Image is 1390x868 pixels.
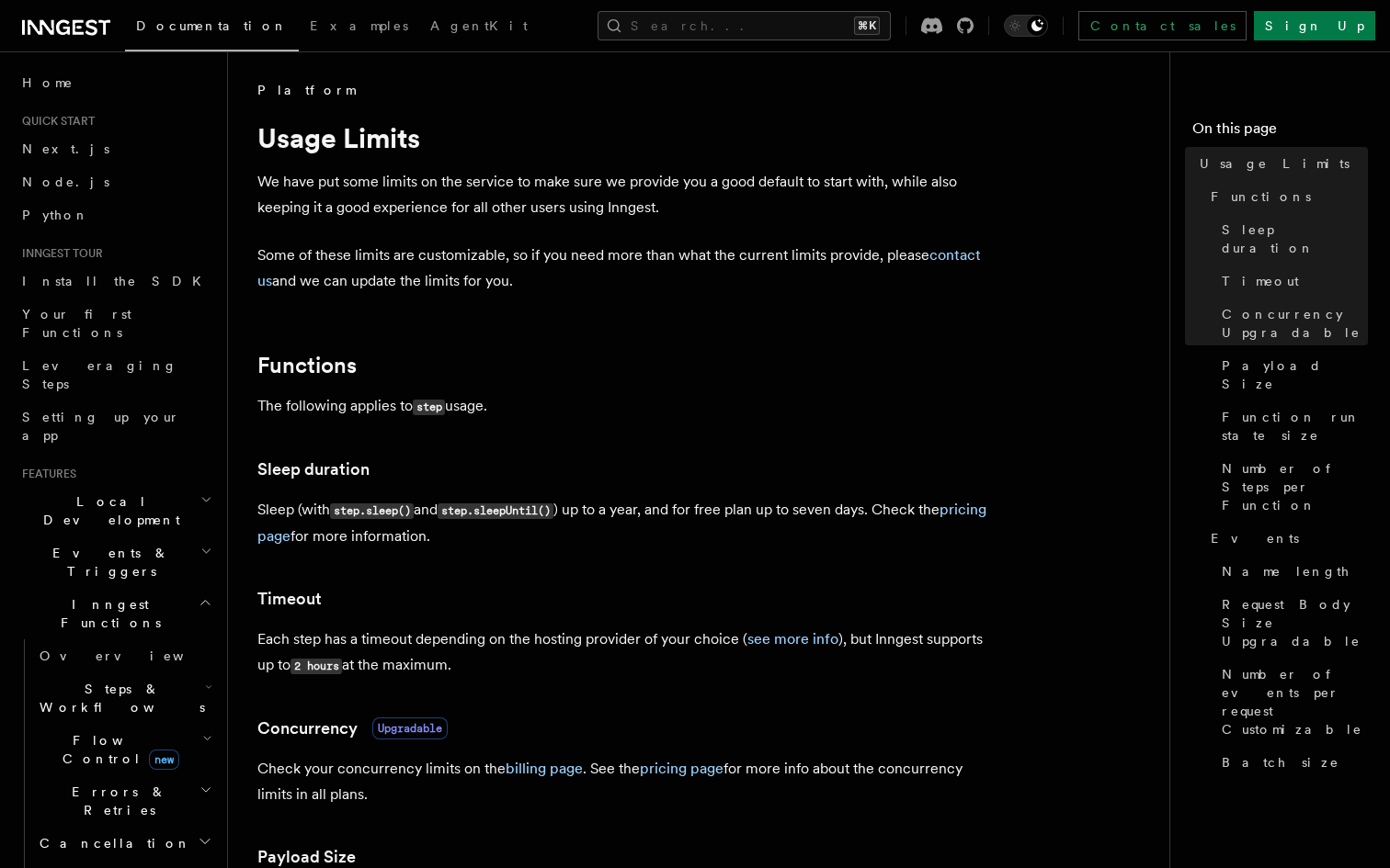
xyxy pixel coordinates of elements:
[430,18,528,33] span: AgentKit
[15,298,216,349] a: Your first Functions
[1222,272,1299,290] span: Timeout
[1214,555,1368,588] a: Name length
[1211,529,1299,547] span: Events
[1222,753,1339,772] span: Batch size
[1203,522,1368,555] a: Events
[257,393,993,420] p: The following applies to usage.
[32,775,216,827] button: Errors & Retries
[506,760,583,777] a: billing page
[22,358,177,391] span: Leveraging Steps
[15,544,200,581] span: Events & Triggers
[15,595,199,632] span: Inngest Functions
[15,66,216,99] a: Home
[854,17,880,35] kbd: ⌘K
[598,11,891,40] button: Search...⌘K
[257,626,993,679] p: Each step has a timeout depending on the hosting provider of your choice ( ), but Inngest support...
[15,467,76,481] span: Features
[257,121,993,154] h1: Usage Limits
[1200,154,1350,173] span: Usage Limits
[22,208,89,222] span: Python
[1222,665,1368,738] span: Number of events per request Customizable
[1222,595,1368,650] span: Request Body Size Upgradable
[1214,265,1368,298] a: Timeout
[257,242,993,294] p: Some of these limits are customizable, so if you need more than what the current limits provide, ...
[32,783,199,819] span: Errors & Retries
[1254,11,1375,40] a: Sign Up
[1214,400,1368,452] a: Function run state size
[1222,220,1368,257] span: Sleep duration
[22,141,109,156] span: Next.js
[1214,213,1368,265] a: Sleep duration
[1211,187,1311,206] span: Functions
[1192,147,1368,180] a: Usage Limits
[15,114,95,129] span: Quick start
[22,410,180,443] span: Setting up your app
[1214,452,1368,522] a: Number of Steps per Function
[32,680,205,716] span: Steps & Workflows
[257,497,993,549] p: Sleep (with and ) up to a year, and for free plan up to seven days. Check the for more information.
[15,536,216,588] button: Events & Triggers
[438,503,553,519] code: step.sleepUntil()
[1214,746,1368,779] a: Batch size
[257,353,357,378] a: Functions
[15,132,216,165] a: Next.js
[32,724,216,775] button: Flow Controlnew
[40,648,229,663] span: Overview
[125,6,299,51] a: Documentation
[413,400,445,415] code: step
[136,18,288,33] span: Documentation
[640,760,723,777] a: pricing page
[257,169,993,220] p: We have put some limits on the service to make sure we provide you a good default to start with, ...
[257,586,322,612] a: Timeout
[22,175,109,189] span: Node.js
[15,485,216,536] button: Local Development
[15,165,216,198] a: Node.js
[22,307,131,340] span: Your first Functions
[32,827,216,860] button: Cancellation
[257,81,355,99] span: Platform
[22,274,212,288] span: Install the SDK
[149,750,179,770] span: new
[419,6,539,50] a: AgentKit
[257,457,370,482] a: Sleep duration
[1222,305,1368,342] span: Concurrency Upgradable
[32,834,191,852] span: Cancellation
[15,198,216,231] a: Python
[1214,298,1368,349] a: Concurrency Upgradable
[32,639,216,672] a: Overview
[22,73,74,92] span: Home
[372,717,448,739] span: Upgradable
[299,6,419,50] a: Examples
[15,246,103,261] span: Inngest tour
[291,659,342,674] code: 2 hours
[330,503,414,519] code: step.sleep()
[1004,15,1048,37] button: Toggle dark mode
[1078,11,1247,40] a: Contact sales
[15,400,216,452] a: Setting up your app
[1203,180,1368,213] a: Functions
[15,588,216,639] button: Inngest Functions
[747,630,838,648] a: see more info
[1222,459,1368,514] span: Number of Steps per Function
[15,492,200,529] span: Local Development
[1214,349,1368,400] a: Payload Size
[257,756,993,807] p: Check your concurrency limits on the . See the for more info about the concurrency limits in all ...
[1222,408,1368,445] span: Function run state size
[1192,118,1368,147] h4: On this page
[1214,588,1368,658] a: Request Body Size Upgradable
[310,18,408,33] span: Examples
[257,716,448,741] a: ConcurrencyUpgradable
[1222,356,1368,393] span: Payload Size
[1214,658,1368,746] a: Number of events per request Customizable
[32,672,216,724] button: Steps & Workflows
[32,731,202,768] span: Flow Control
[15,265,216,298] a: Install the SDK
[15,349,216,400] a: Leveraging Steps
[1222,562,1350,581] span: Name length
